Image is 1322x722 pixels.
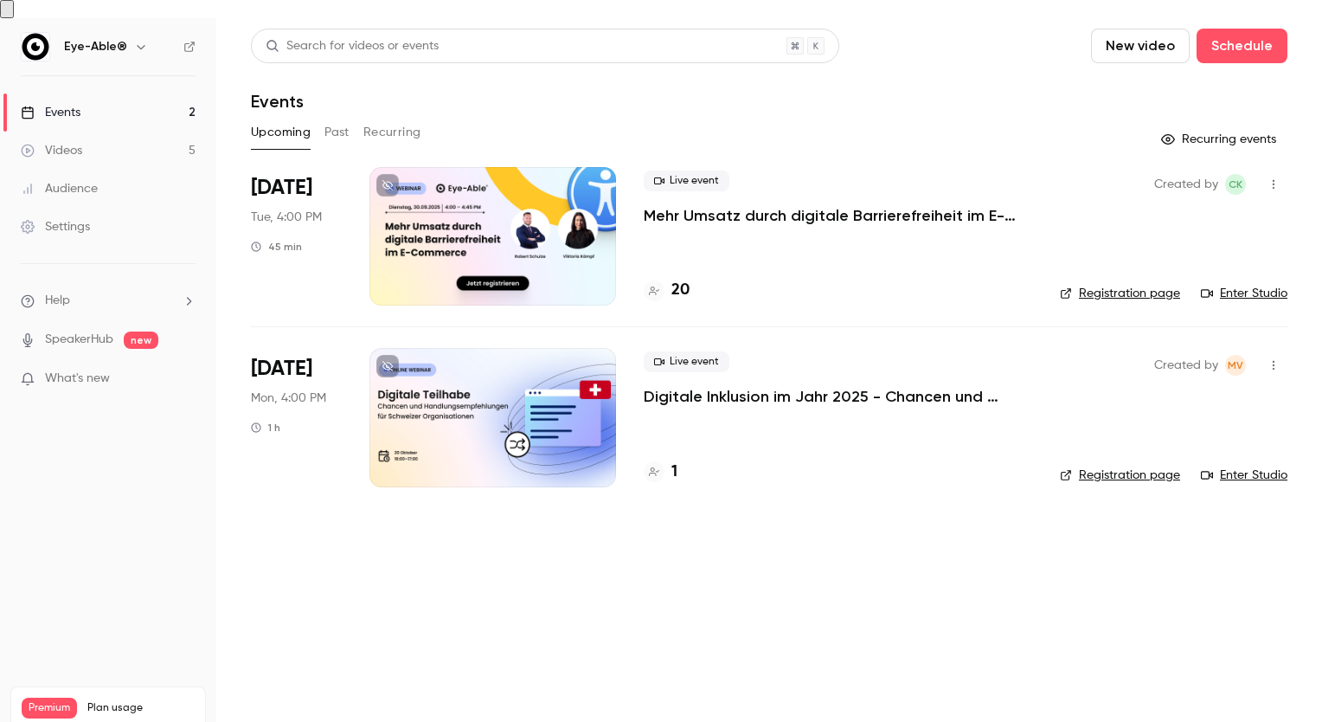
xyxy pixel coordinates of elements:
[45,331,113,349] a: SpeakerHub
[124,332,158,349] span: new
[644,279,690,302] a: 20
[1060,285,1180,302] a: Registration page
[45,370,110,388] span: What's new
[644,171,729,191] span: Live event
[324,119,350,146] button: Past
[266,37,439,55] div: Search for videos or events
[644,461,677,484] a: 1
[21,142,82,159] div: Videos
[64,38,127,55] h6: Eye-Able®
[87,701,195,715] span: Plan usage
[644,205,1032,226] a: Mehr Umsatz durch digitale Barrierefreiheit im E-Commerce
[22,698,77,719] span: Premium
[251,174,312,202] span: [DATE]
[1201,285,1287,302] a: Enter Studio
[1154,355,1218,376] span: Created by
[251,91,304,112] h1: Events
[21,292,196,310] li: help-dropdown-opener
[1229,174,1242,195] span: CK
[22,33,49,61] img: Eye-Able®
[251,209,322,226] span: Tue, 4:00 PM
[251,421,280,435] div: 1 h
[1201,467,1287,484] a: Enter Studio
[671,279,690,302] h4: 20
[21,104,80,121] div: Events
[21,218,90,235] div: Settings
[251,119,311,146] button: Upcoming
[1225,355,1246,376] span: Mahdalena Varchenko
[1197,29,1287,63] button: Schedule
[1153,126,1287,153] button: Recurring events
[251,240,302,254] div: 45 min
[644,351,729,372] span: Live event
[671,461,677,484] h4: 1
[251,167,342,306] div: Sep 30 Tue, 4:00 PM (Europe/Berlin)
[1154,174,1218,195] span: Created by
[251,390,326,407] span: Mon, 4:00 PM
[1225,174,1246,195] span: Carolin Kaulfersch
[21,180,98,197] div: Audience
[251,348,342,487] div: Oct 20 Mon, 4:00 PM (Europe/Berlin)
[1060,467,1180,484] a: Registration page
[251,355,312,383] span: [DATE]
[1228,355,1243,376] span: MV
[1091,29,1190,63] button: New video
[363,119,421,146] button: Recurring
[45,292,70,310] span: Help
[644,386,1032,407] a: Digitale Inklusion im Jahr 2025 - Chancen und Handlungsempfehlungen für Schweizer Organisationen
